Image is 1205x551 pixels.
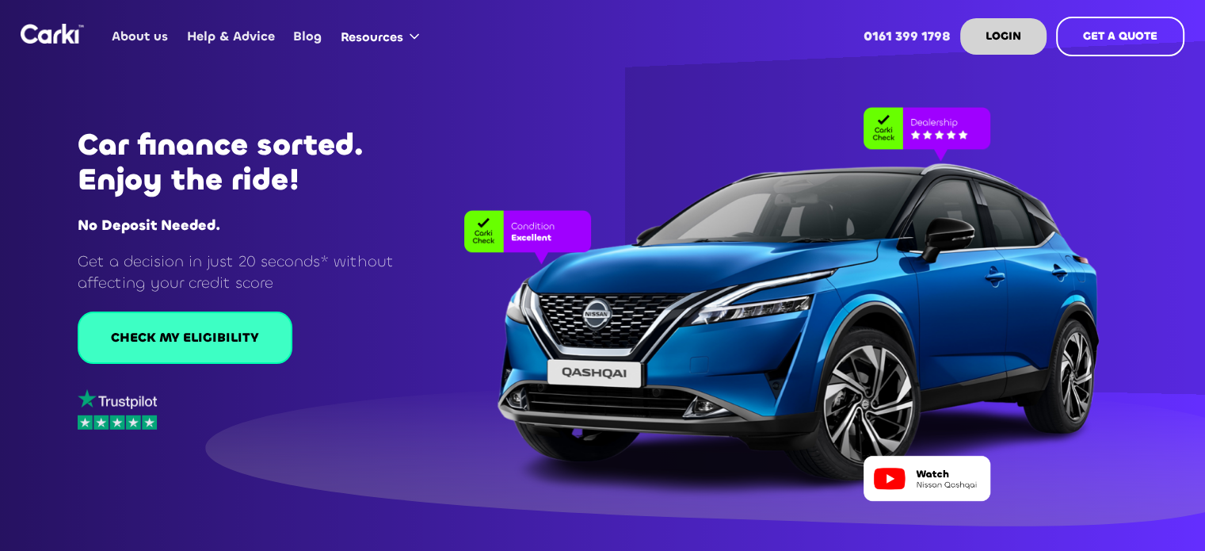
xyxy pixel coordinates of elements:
[1083,29,1157,44] strong: GET A QUOTE
[864,28,951,44] strong: 0161 399 1798
[331,6,435,67] div: Resources
[284,6,331,67] a: Blog
[960,18,1047,55] a: LOGIN
[1056,17,1184,56] a: GET A QUOTE
[21,24,84,44] a: home
[21,24,84,44] img: Logo
[78,312,292,364] a: CHECK MY ELIGIBILITY
[111,329,259,346] div: CHECK MY ELIGIBILITY
[78,251,433,294] p: Get a decision in just 20 seconds* without affecting your credit score
[341,29,403,46] div: Resources
[78,389,157,409] img: trustpilot
[78,216,220,235] strong: No Deposit Needed.
[78,128,433,197] h1: Car finance sorted. Enjoy the ride!
[78,415,157,430] img: stars
[986,29,1021,44] strong: LOGIN
[103,6,177,67] a: About us
[855,6,960,67] a: 0161 399 1798
[177,6,284,67] a: Help & Advice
